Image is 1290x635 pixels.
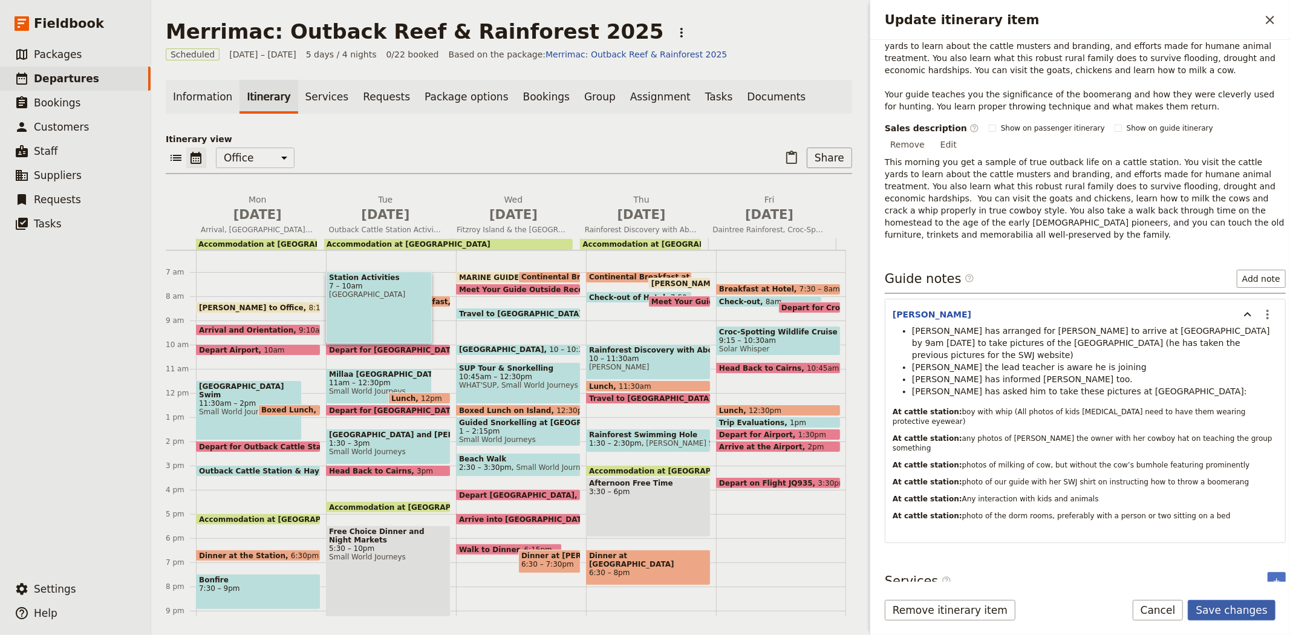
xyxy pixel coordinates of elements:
span: Boxed Lunch on Island [459,406,556,414]
span: [DATE] [712,206,826,224]
span: 12pm [421,394,442,402]
div: Continental Breakfast at Hotel [518,272,581,283]
div: Depart Airport10am [196,344,321,356]
span: 7:30 – 8am [800,285,840,293]
span: Travel to [GEOGRAPHIC_DATA] in The [GEOGRAPHIC_DATA] [589,394,833,402]
div: Bonfire7:30 – 9pm [196,574,321,610]
div: 6 pm [166,533,196,543]
div: Continental Breakfast at Hotel [586,272,692,283]
span: Tasks [34,218,62,230]
span: Lunch [589,382,619,390]
button: Add note [1237,270,1286,288]
div: 2 pm [166,437,196,446]
span: Requests [34,194,81,206]
span: Depart for [GEOGRAPHIC_DATA] [329,406,464,414]
h1: Merrimac: Outback Reef & Rainforest 2025 [166,19,664,44]
div: Travel to [GEOGRAPHIC_DATA] - [GEOGRAPHIC_DATA] [456,308,581,319]
div: SUP Tour & Snorkelling10:45am – 12:30pmWHAT'SUP, Small World Journeys [456,362,581,404]
span: Help [34,607,57,619]
div: Rainforest Discovery with Aboriginal Guide10 – 11:30am[PERSON_NAME] [586,344,711,380]
div: Depart for [GEOGRAPHIC_DATA] [326,405,451,416]
span: 9:15 – 10:30am [719,336,838,345]
strong: At cattle station: [893,434,962,443]
div: Depart [GEOGRAPHIC_DATA]4pm [456,489,581,501]
button: Thu [DATE]Rainforest Discovery with Aboriginal Guide and Daintree Rainforest [580,194,708,238]
p: Itinerary view [166,133,852,145]
div: Walk to Dinner6:15pm [456,544,562,555]
div: Guided Snorkelling at [GEOGRAPHIC_DATA]1 – 2:15pmSmall World Journeys [456,417,581,446]
a: Itinerary [239,80,298,114]
div: Accommodation at [GEOGRAPHIC_DATA] [196,513,321,525]
span: 1pm [790,418,806,426]
span: Walk to Dinner [459,545,524,553]
strong: At cattle station: [893,478,962,486]
span: 10 – 11:30am [589,354,708,363]
span: Accommodation at [GEOGRAPHIC_DATA] [329,503,498,511]
a: Tasks [698,80,740,114]
span: [PERSON_NAME] Swimming Hole [642,439,766,448]
div: Boxed Lunch12:30 – 1pm [258,405,321,416]
strong: At cattle station: [893,408,962,416]
button: Actions [671,22,692,43]
span: Guided Snorkelling at [GEOGRAPHIC_DATA] [459,418,578,427]
span: 12:30pm [556,406,589,414]
button: Wed [DATE]Fitzroy Island & the [GEOGRAPHIC_DATA] with Paddleboarding and [GEOGRAPHIC_DATA] [452,194,580,238]
span: Small World Journeys [329,387,429,396]
h2: Update itinerary item [885,11,1260,29]
span: Scheduled [166,48,220,60]
div: Meet Your Guide Outside Reception & Depart [648,296,711,307]
div: Meet Your Guide Outside Reception & Depart [456,284,581,295]
div: Accommodation at [GEOGRAPHIC_DATA] [586,465,711,477]
span: Depart for Croc Cruise [781,304,878,311]
span: 7:50am [671,293,699,301]
div: 10 am [166,340,196,350]
span: Accommodation at [GEOGRAPHIC_DATA] [327,240,490,249]
span: Solar Whisper [719,345,838,353]
div: Breakfast at Hotel7:30 – 8am [716,284,841,295]
span: Accommodation at [GEOGRAPHIC_DATA] [199,515,368,523]
h2: Fri [712,194,826,224]
span: 1:30 – 2:30pm [589,439,642,448]
div: Arrive at the Airport2pm [716,441,841,452]
div: [GEOGRAPHIC_DATA] Swim11:30am – 2pmSmall World Journeys [196,380,302,440]
div: Dinner at the Station6:30pm [196,550,321,561]
span: Suppliers [34,169,82,181]
span: 12:30pm [749,406,781,414]
span: 1 – 2:15pm [459,427,578,435]
div: 7 pm [166,558,196,567]
button: Mon [DATE]Arrival, [GEOGRAPHIC_DATA], [GEOGRAPHIC_DATA] Swim and [GEOGRAPHIC_DATA] [196,194,324,238]
div: Lunch12:30pm [716,405,841,416]
div: 4 pm [166,485,196,495]
h2: Wed [457,194,570,224]
div: Rainforest Swimming Hole1:30 – 2:30pm[PERSON_NAME] Swimming Hole [586,429,711,452]
span: Bonfire [199,576,318,584]
span: Any interaction with kids and animals [962,495,1099,503]
button: Remove itinerary item [885,600,1015,620]
span: ​ [942,576,951,585]
h2: Tue [329,194,443,224]
span: Check-out [719,298,766,305]
div: [GEOGRAPHIC_DATA]10 – 10:30am [456,344,581,356]
span: 6:30pm [291,552,319,559]
span: Rainforest Swimming Hole [589,431,708,439]
div: Depart for Airport1:30pm [716,429,841,440]
button: Calendar view [186,148,206,168]
span: Free Choice Dinner and Night Markets [329,527,448,544]
strong: At cattle station: [893,495,962,503]
span: Beach Walk [459,455,578,463]
div: 11 am [166,364,196,374]
div: Accommodation at [GEOGRAPHIC_DATA] [326,501,451,513]
a: Assignment [623,80,698,114]
button: Share [807,148,852,168]
div: Depart for [GEOGRAPHIC_DATA] [326,344,451,356]
div: Accommodation at [GEOGRAPHIC_DATA] [580,239,701,250]
span: [DATE] [201,206,314,224]
div: Outback Cattle Station & Hay Truck Ride [196,465,321,477]
div: 3 pm [166,461,196,471]
span: ​ [942,576,951,590]
strong: At cattle station: [893,461,962,469]
span: Outback Cattle Station & Hay Truck Ride [199,467,370,475]
div: Trip Evaluations1pm [716,417,841,428]
span: Accommodation at [GEOGRAPHIC_DATA] [582,240,746,249]
span: Depart on Flight JQ935 [719,479,818,487]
